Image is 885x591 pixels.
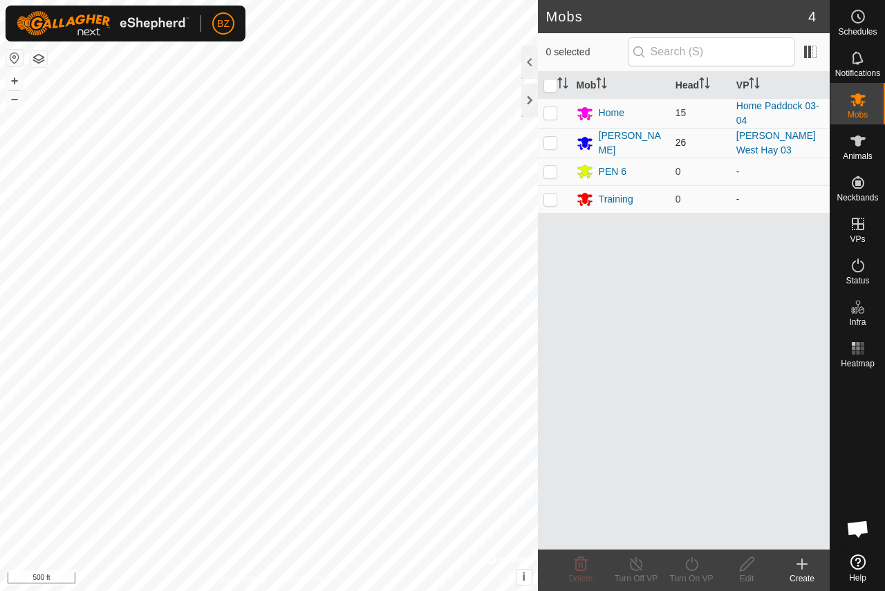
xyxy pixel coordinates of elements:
div: Training [599,192,633,207]
th: Mob [571,72,670,99]
a: Home Paddock 03-04 [736,100,819,126]
span: 15 [676,107,687,118]
span: Help [849,574,866,582]
th: VP [731,72,830,99]
div: Turn Off VP [608,572,664,585]
p-sorticon: Activate to sort [699,79,710,91]
a: [PERSON_NAME] West Hay 03 [736,130,816,156]
span: Neckbands [837,194,878,202]
div: PEN 6 [599,165,626,179]
button: Reset Map [6,50,23,66]
span: Infra [849,318,866,326]
a: Help [830,549,885,588]
span: 4 [808,6,816,27]
span: Mobs [848,111,868,119]
div: Turn On VP [664,572,719,585]
img: Gallagher Logo [17,11,189,36]
span: Notifications [835,69,880,77]
div: Open chat [837,508,879,550]
span: 26 [676,137,687,148]
span: Heatmap [841,359,875,368]
div: [PERSON_NAME] [599,129,664,158]
td: - [731,158,830,185]
a: Privacy Policy [214,573,266,585]
td: - [731,185,830,213]
span: Animals [843,152,873,160]
div: Home [599,106,624,120]
div: Edit [719,572,774,585]
p-sorticon: Activate to sort [596,79,607,91]
button: – [6,91,23,107]
a: Contact Us [282,573,323,585]
span: 0 selected [546,45,628,59]
p-sorticon: Activate to sort [749,79,760,91]
div: Create [774,572,830,585]
h2: Mobs [546,8,808,25]
button: i [516,570,532,585]
p-sorticon: Activate to sort [557,79,568,91]
span: Delete [569,574,593,583]
span: VPs [850,235,865,243]
span: 0 [676,194,681,205]
input: Search (S) [628,37,795,66]
span: BZ [217,17,230,31]
span: Status [846,276,869,285]
span: 0 [676,166,681,177]
span: i [522,571,525,583]
span: Schedules [838,28,877,36]
th: Head [670,72,731,99]
button: + [6,73,23,89]
button: Map Layers [30,50,47,67]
